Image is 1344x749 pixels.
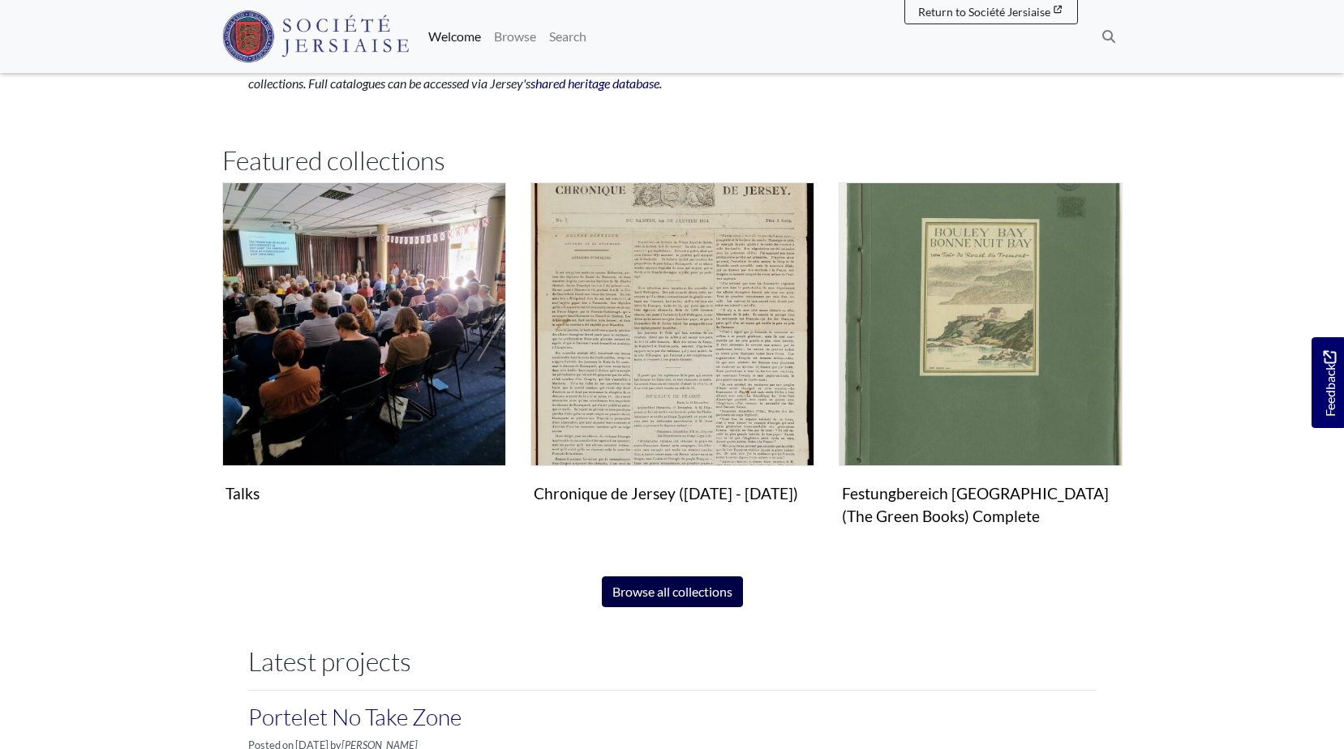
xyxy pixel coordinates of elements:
[222,6,410,66] a: Société Jersiaise logo
[602,576,743,607] a: Browse all collections
[248,646,1097,677] h2: Latest projects
[518,182,827,557] div: Subcollection
[827,182,1135,557] div: Subcollection
[222,145,1123,176] h2: Featured collections
[530,182,814,466] img: Chronique de Jersey (1814 - 1959)
[210,182,518,557] div: Subcollection
[487,20,543,53] a: Browse
[918,5,1050,19] span: Return to Société Jersiaise
[839,182,1123,533] a: Festungbereich Jersey (The Green Books) CompleteFestungbereich [GEOGRAPHIC_DATA] (The Green Books...
[1320,350,1339,416] span: Feedback
[222,182,506,509] a: TalksTalks
[222,11,410,62] img: Société Jersiaise
[530,182,814,509] a: Chronique de Jersey (1814 - 1959)Chronique de Jersey ([DATE] - [DATE])
[530,75,659,91] a: shared heritage database
[839,182,1123,466] img: Festungbereich Jersey (The Green Books) Complete
[248,703,462,730] a: Portelet No Take Zone
[543,20,593,53] a: Search
[222,145,1123,576] section: Subcollections
[422,20,487,53] a: Welcome
[222,182,506,466] img: Talks
[1312,337,1344,428] a: Would you like to provide feedback?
